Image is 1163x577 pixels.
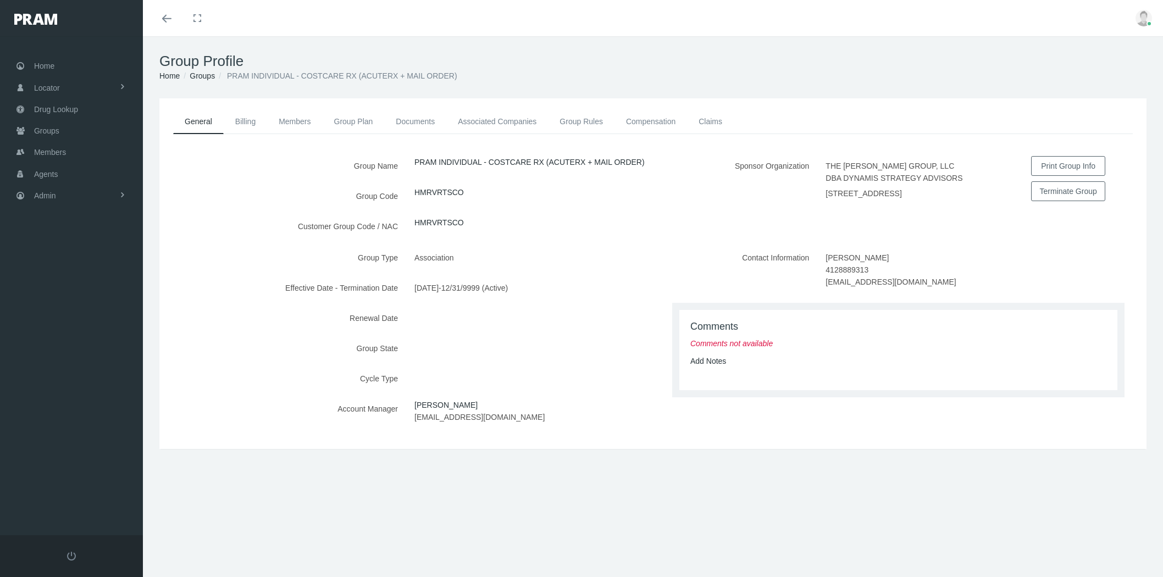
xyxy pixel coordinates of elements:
[34,142,66,163] span: Members
[690,339,773,348] span: Comments not available
[159,278,406,297] label: Effective Date - Termination Date
[1031,181,1105,201] button: Terminate Group
[227,71,457,80] span: PRAM INDIVIDUAL - COSTCARE RX (ACUTERX + MAIL ORDER)
[826,276,956,288] label: [EMAIL_ADDRESS][DOMAIN_NAME]
[159,369,406,388] label: Cycle Type
[159,217,406,236] label: Customer Group Code / NAC
[14,14,57,25] img: PRAM_20_x_78.png
[441,278,480,297] label: 12/31/9999
[414,397,486,413] a: [PERSON_NAME]
[414,188,464,197] a: HMRVRTSCO
[34,120,59,141] span: Groups
[1031,156,1105,176] button: Print Group Info
[384,109,446,134] a: Documents
[414,218,464,227] a: HMRVRTSCO
[34,185,56,206] span: Admin
[159,308,406,328] label: Renewal Date
[414,278,439,297] label: [DATE]
[614,109,687,134] a: Compensation
[34,77,60,98] span: Locator
[687,109,734,134] a: Claims
[826,187,901,199] label: [STREET_ADDRESS]
[826,156,973,187] label: THE [PERSON_NAME] GROUP, LLC DBA DYNAMIS STRATEGY ADVISORS
[224,109,267,134] a: Billing
[826,248,897,264] label: [PERSON_NAME]
[1136,10,1152,26] img: user-placeholder.jpg
[159,248,406,267] label: Group Type
[159,399,406,427] label: Account Manager
[267,109,322,134] a: Members
[690,321,1106,333] h1: Comments
[690,357,726,365] a: Add Notes
[173,109,224,134] a: General
[323,109,385,134] a: Group Plan
[446,109,548,134] a: Associated Companies
[406,278,653,297] div: -
[159,339,406,358] label: Group State
[482,278,516,297] label: (Active)
[159,186,406,206] label: Group Code
[548,109,614,134] a: Group Rules
[414,248,462,267] label: Association
[414,411,545,423] label: [EMAIL_ADDRESS][DOMAIN_NAME]
[414,158,645,167] a: PRAM INDIVIDUAL - COSTCARE RX (ACUTERX + MAIL ORDER)
[159,71,180,80] a: Home
[159,156,406,175] label: Group Name
[190,71,215,80] a: Groups
[653,156,817,207] label: Sponsor Organization
[34,99,78,120] span: Drug Lookup
[826,264,868,276] label: 4128889313
[34,56,54,76] span: Home
[159,53,1147,70] h1: Group Profile
[653,248,817,292] label: Contact Information
[34,164,58,185] span: Agents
